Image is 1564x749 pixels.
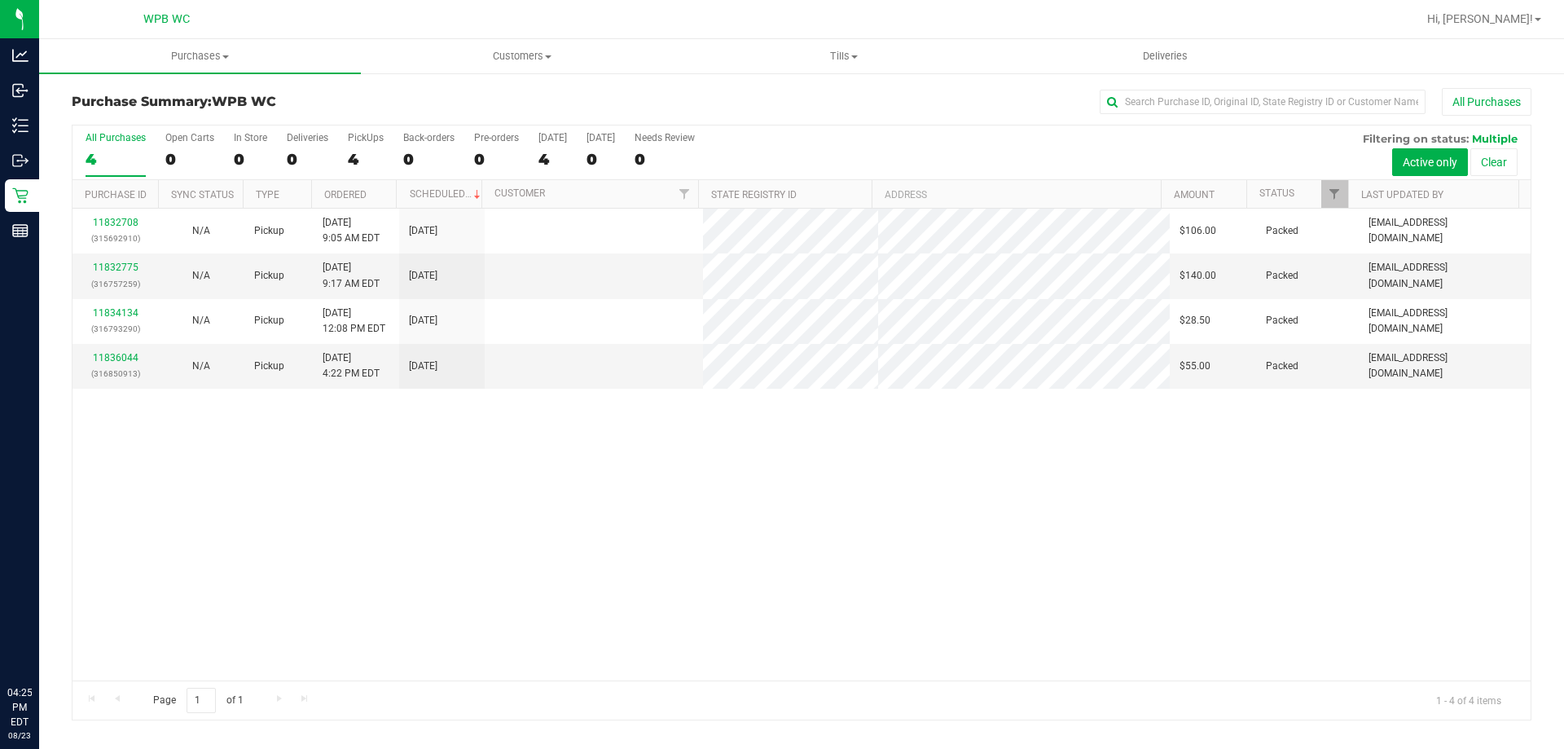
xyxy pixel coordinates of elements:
[1368,215,1521,246] span: [EMAIL_ADDRESS][DOMAIN_NAME]
[143,12,190,26] span: WPB WC
[254,359,284,374] span: Pickup
[711,189,797,200] a: State Registry ID
[1266,359,1298,374] span: Packed
[93,217,138,228] a: 11832708
[7,729,32,742] p: 08/23
[287,132,328,143] div: Deliveries
[1392,148,1468,176] button: Active only
[16,619,65,667] iframe: Resource center
[287,150,328,169] div: 0
[1423,688,1514,712] span: 1 - 4 of 4 items
[1266,313,1298,328] span: Packed
[187,688,216,713] input: 1
[362,49,682,64] span: Customers
[1472,132,1518,145] span: Multiple
[12,82,29,99] inline-svg: Inbound
[409,359,437,374] span: [DATE]
[192,268,210,284] button: N/A
[409,223,437,239] span: [DATE]
[324,189,367,200] a: Ordered
[192,223,210,239] button: N/A
[1180,313,1210,328] span: $28.50
[72,95,558,109] h3: Purchase Summary:
[1174,189,1215,200] a: Amount
[12,187,29,204] inline-svg: Retail
[474,132,519,143] div: Pre-orders
[410,188,484,200] a: Scheduled
[1180,223,1216,239] span: $106.00
[85,189,147,200] a: Purchase ID
[1368,260,1521,291] span: [EMAIL_ADDRESS][DOMAIN_NAME]
[165,150,214,169] div: 0
[192,225,210,236] span: Not Applicable
[93,307,138,319] a: 11834134
[1266,268,1298,284] span: Packed
[139,688,257,713] span: Page of 1
[586,132,615,143] div: [DATE]
[1368,350,1521,381] span: [EMAIL_ADDRESS][DOMAIN_NAME]
[538,150,567,169] div: 4
[323,260,380,291] span: [DATE] 9:17 AM EDT
[586,150,615,169] div: 0
[671,180,698,208] a: Filter
[683,49,1004,64] span: Tills
[192,359,210,374] button: N/A
[12,222,29,239] inline-svg: Reports
[12,117,29,134] inline-svg: Inventory
[683,39,1004,73] a: Tills
[872,180,1161,209] th: Address
[256,189,279,200] a: Type
[474,150,519,169] div: 0
[39,49,361,64] span: Purchases
[82,321,148,337] p: (316793290)
[192,313,210,328] button: N/A
[234,132,267,143] div: In Store
[93,352,138,363] a: 11836044
[1427,12,1533,25] span: Hi, [PERSON_NAME]!
[93,262,138,273] a: 11832775
[403,132,455,143] div: Back-orders
[82,366,148,381] p: (316850913)
[409,268,437,284] span: [DATE]
[1180,268,1216,284] span: $140.00
[12,47,29,64] inline-svg: Analytics
[192,315,210,326] span: Not Applicable
[254,223,284,239] span: Pickup
[1361,189,1443,200] a: Last Updated By
[82,231,148,246] p: (315692910)
[1321,180,1348,208] a: Filter
[348,132,384,143] div: PickUps
[7,685,32,729] p: 04:25 PM EDT
[1259,187,1294,199] a: Status
[538,132,567,143] div: [DATE]
[1100,90,1426,114] input: Search Purchase ID, Original ID, State Registry ID or Customer Name...
[635,132,695,143] div: Needs Review
[323,350,380,381] span: [DATE] 4:22 PM EDT
[192,360,210,372] span: Not Applicable
[165,132,214,143] div: Open Carts
[1121,49,1210,64] span: Deliveries
[39,39,361,73] a: Purchases
[1004,39,1326,73] a: Deliveries
[494,187,545,199] a: Customer
[409,313,437,328] span: [DATE]
[234,150,267,169] div: 0
[323,306,385,337] span: [DATE] 12:08 PM EDT
[1368,306,1521,337] span: [EMAIL_ADDRESS][DOMAIN_NAME]
[1266,223,1298,239] span: Packed
[1442,88,1531,116] button: All Purchases
[171,189,234,200] a: Sync Status
[82,276,148,292] p: (316757259)
[254,313,284,328] span: Pickup
[361,39,683,73] a: Customers
[254,268,284,284] span: Pickup
[86,150,146,169] div: 4
[12,152,29,169] inline-svg: Outbound
[635,150,695,169] div: 0
[212,94,276,109] span: WPB WC
[1180,359,1210,374] span: $55.00
[323,215,380,246] span: [DATE] 9:05 AM EDT
[1363,132,1469,145] span: Filtering on status:
[348,150,384,169] div: 4
[192,270,210,281] span: Not Applicable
